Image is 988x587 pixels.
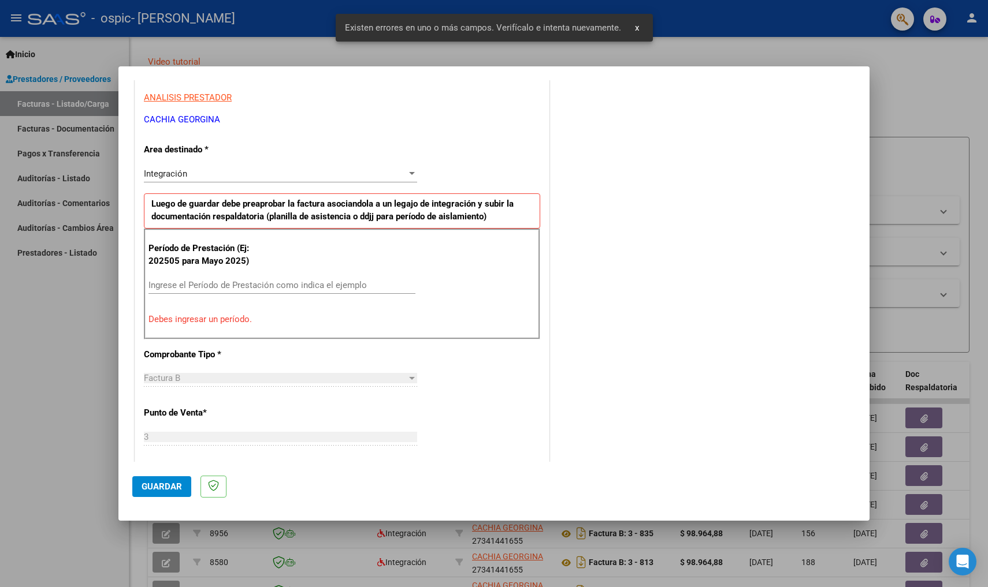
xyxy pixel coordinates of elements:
[142,481,182,492] span: Guardar
[144,373,180,383] span: Factura B
[144,348,263,361] p: Comprobante Tipo *
[132,476,191,497] button: Guardar
[144,92,232,103] span: ANALISIS PRESTADOR
[144,406,263,420] p: Punto de Venta
[148,242,265,268] p: Período de Prestación (Ej: 202505 para Mayo 2025)
[635,23,639,33] span: x
[144,169,187,179] span: Integración
[949,548,976,575] div: Open Intercom Messenger
[144,143,263,156] p: Area destinado *
[151,199,514,222] strong: Luego de guardar debe preaprobar la factura asociandola a un legajo de integración y subir la doc...
[148,313,536,326] p: Debes ingresar un período.
[345,22,621,33] span: Existen errores en uno o más campos. Verifícalo e intenta nuevamente.
[626,17,648,38] button: x
[144,113,540,126] p: CACHIA GEORGINA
